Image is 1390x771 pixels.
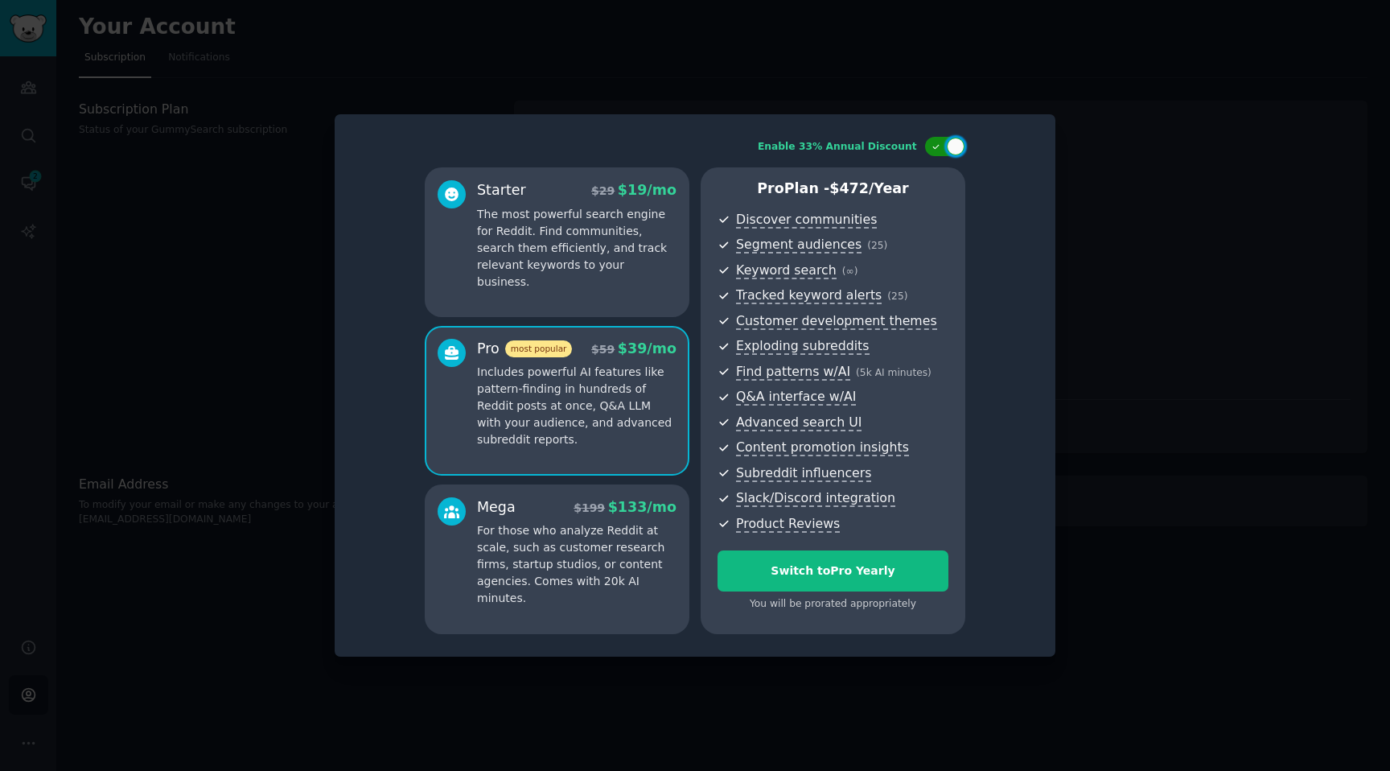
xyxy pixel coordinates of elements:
p: Pro Plan - [718,179,948,199]
span: $ 29 [591,184,615,197]
span: Content promotion insights [736,439,909,456]
div: Switch to Pro Yearly [718,563,948,579]
div: Pro [477,339,572,359]
span: $ 472 /year [829,180,908,196]
button: Switch toPro Yearly [718,550,948,592]
span: Keyword search [736,262,837,279]
div: Starter [477,180,526,200]
div: Mega [477,497,516,517]
span: $ 39 /mo [618,340,676,357]
div: Enable 33% Annual Discount [758,140,917,155]
span: Subreddit influencers [736,465,871,482]
span: ( 5k AI minutes ) [856,367,931,378]
span: $ 133 /mo [608,499,676,515]
span: Segment audiences [736,237,862,254]
span: $ 19 /mo [618,182,676,198]
span: Find patterns w/AI [736,364,850,381]
span: Q&A interface w/AI [736,389,856,406]
span: Tracked keyword alerts [736,287,882,304]
span: $ 59 [591,343,615,356]
p: The most powerful search engine for Reddit. Find communities, search them efficiently, and track ... [477,206,676,291]
span: Product Reviews [736,516,840,533]
p: For those who analyze Reddit at scale, such as customer research firms, startup studios, or conte... [477,522,676,607]
span: ( 25 ) [887,291,907,302]
span: most popular [505,340,573,357]
span: Advanced search UI [736,414,862,431]
p: Includes powerful AI features like pattern-finding in hundreds of Reddit posts at once, Q&A LLM w... [477,364,676,448]
span: Discover communities [736,212,877,229]
span: Exploding subreddits [736,338,869,355]
div: You will be prorated appropriately [718,597,948,612]
span: Slack/Discord integration [736,490,895,507]
span: Customer development themes [736,313,937,330]
span: ( 25 ) [867,240,887,251]
span: ( ∞ ) [842,266,858,277]
span: $ 199 [574,501,605,514]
